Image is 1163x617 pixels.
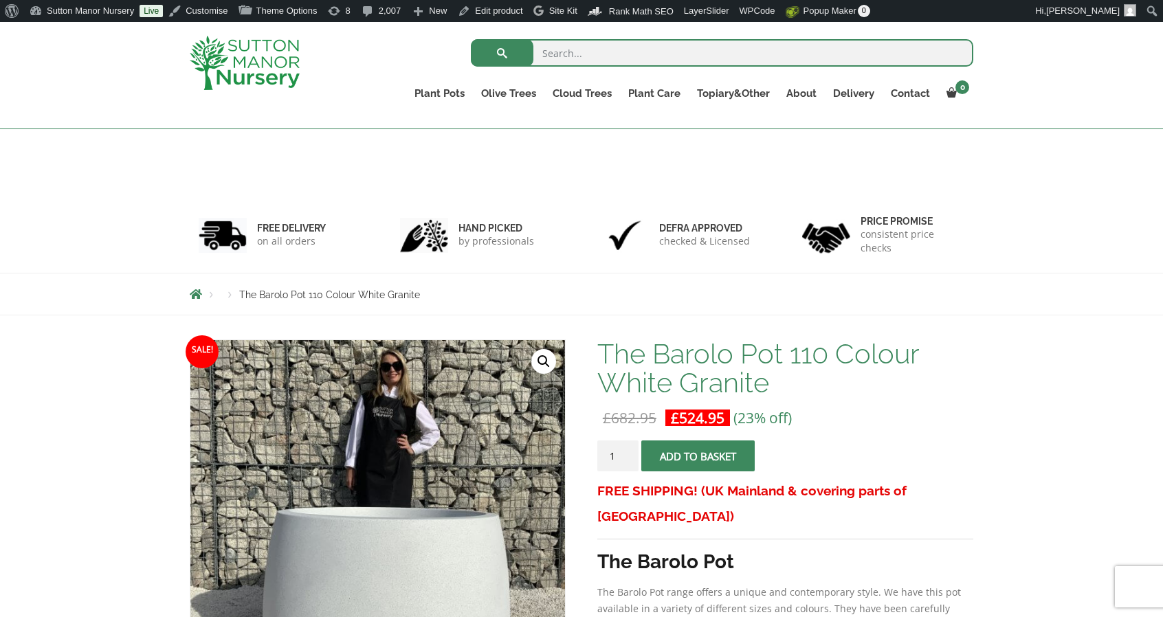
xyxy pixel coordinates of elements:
[257,234,326,248] p: on all orders
[531,349,556,374] a: View full-screen image gallery
[883,84,938,103] a: Contact
[473,84,544,103] a: Olive Trees
[671,408,724,427] bdi: 524.95
[861,227,965,255] p: consistent price checks
[671,408,679,427] span: £
[458,222,534,234] h6: hand picked
[544,84,620,103] a: Cloud Trees
[199,218,247,253] img: 1.jpg
[778,84,825,103] a: About
[140,5,163,17] a: Live
[620,84,689,103] a: Plant Care
[861,215,965,227] h6: Price promise
[257,222,326,234] h6: FREE DELIVERY
[858,5,870,17] span: 0
[609,6,674,16] span: Rank Math SEO
[458,234,534,248] p: by professionals
[955,80,969,94] span: 0
[659,222,750,234] h6: Defra approved
[641,440,755,471] button: Add to basket
[825,84,883,103] a: Delivery
[597,339,973,397] h1: The Barolo Pot 110 Colour White Granite
[400,218,448,253] img: 2.jpg
[802,214,850,256] img: 4.jpg
[597,478,973,529] h3: FREE SHIPPING! (UK Mainland & covering parts of [GEOGRAPHIC_DATA])
[601,218,649,253] img: 3.jpg
[549,5,577,16] span: Site Kit
[938,84,973,103] a: 0
[1046,5,1120,16] span: [PERSON_NAME]
[190,289,973,300] nav: Breadcrumbs
[239,289,420,300] span: The Barolo Pot 110 Colour White Granite
[689,84,778,103] a: Topiary&Other
[597,550,734,573] strong: The Barolo Pot
[603,408,656,427] bdi: 682.95
[597,440,639,471] input: Product quantity
[603,408,611,427] span: £
[406,84,473,103] a: Plant Pots
[190,36,300,90] img: logo
[659,234,750,248] p: checked & Licensed
[186,335,219,368] span: Sale!
[471,39,973,67] input: Search...
[733,408,792,427] span: (23% off)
